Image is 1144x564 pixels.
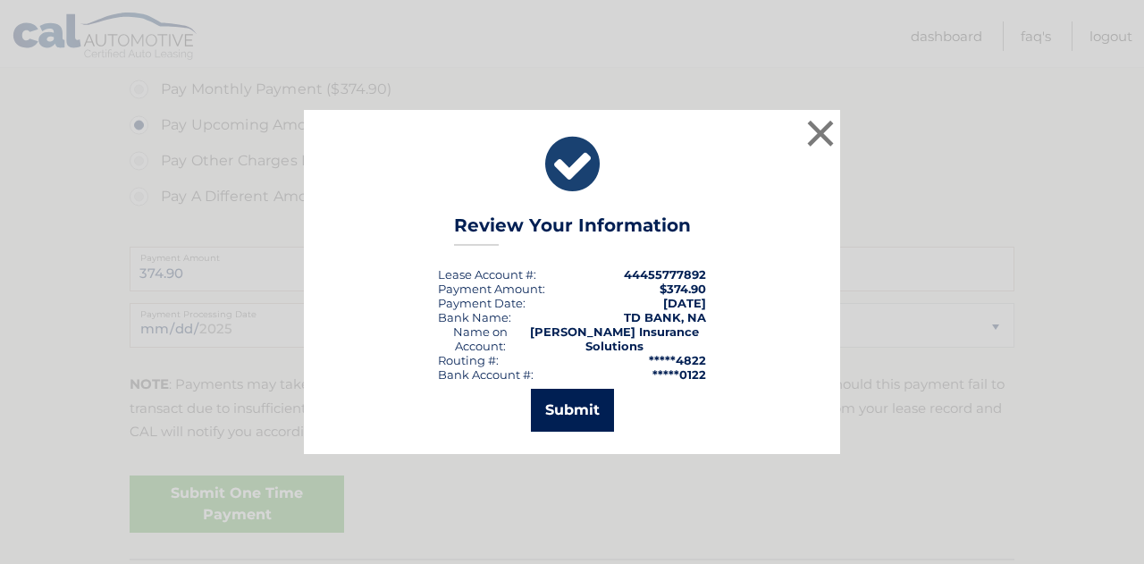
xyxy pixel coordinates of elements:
strong: [PERSON_NAME] Insurance Solutions [530,324,699,353]
div: Name on Account: [438,324,524,353]
strong: TD BANK, NA [624,310,706,324]
div: : [438,296,526,310]
div: Bank Name: [438,310,511,324]
div: Routing #: [438,353,499,367]
div: Payment Amount: [438,282,545,296]
strong: 44455777892 [624,267,706,282]
span: Payment Date [438,296,523,310]
span: $374.90 [660,282,706,296]
h3: Review Your Information [454,215,691,246]
div: Bank Account #: [438,367,534,382]
button: × [803,115,838,151]
div: Lease Account #: [438,267,536,282]
span: [DATE] [663,296,706,310]
button: Submit [531,389,614,432]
